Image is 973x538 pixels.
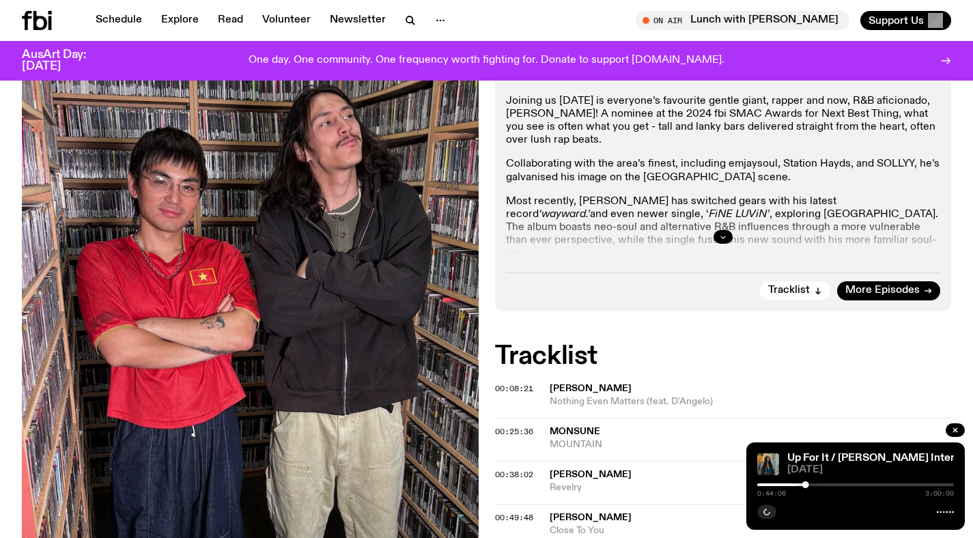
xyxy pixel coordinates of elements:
[757,453,779,475] img: Ify - a Brown Skin girl with black braided twists, looking up to the side with her tongue stickin...
[757,490,786,497] span: 0:44:06
[787,465,954,475] span: [DATE]
[495,514,533,522] button: 00:49:48
[709,209,770,220] em: FiNE LUViN’
[506,95,941,147] p: Joining us [DATE] is everyone’s favourite gentle giant, rapper and now, R&B aficionado, [PERSON_N...
[539,209,590,220] em: ‘wayward.’
[550,427,600,436] span: Monsune
[495,469,533,480] span: 00:38:02
[495,428,533,436] button: 00:25:36
[87,11,150,30] a: Schedule
[550,438,952,451] span: MOUNTAIN
[837,281,940,300] a: More Episodes
[254,11,319,30] a: Volunteer
[495,344,952,369] h2: Tracklist
[925,490,954,497] span: 3:00:00
[153,11,207,30] a: Explore
[495,426,533,437] span: 00:25:36
[210,11,251,30] a: Read
[550,470,632,479] span: [PERSON_NAME]
[550,384,632,393] span: [PERSON_NAME]
[760,281,830,300] button: Tracklist
[495,471,533,479] button: 00:38:02
[845,285,920,296] span: More Episodes
[322,11,394,30] a: Newsletter
[506,158,941,184] p: Collaborating with the area’s finest, including emjaysoul, Station Hayds, and SOLLYY, he’s galvan...
[550,395,952,408] span: Nothing Even Matters (feat. D'Angelo)
[636,11,849,30] button: On AirLunch with [PERSON_NAME]
[860,11,951,30] button: Support Us
[550,513,632,522] span: [PERSON_NAME]
[550,524,952,537] span: Close To You
[506,195,941,261] p: Most recently, [PERSON_NAME] has switched gears with his latest record and even newer single, ‘ ,...
[495,385,533,393] button: 00:08:21
[869,14,924,27] span: Support Us
[768,285,810,296] span: Tracklist
[550,481,952,494] span: Revelry
[249,55,724,67] p: One day. One community. One frequency worth fighting for. Donate to support [DOMAIN_NAME].
[495,512,533,523] span: 00:49:48
[22,49,109,72] h3: AusArt Day: [DATE]
[495,383,533,394] span: 00:08:21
